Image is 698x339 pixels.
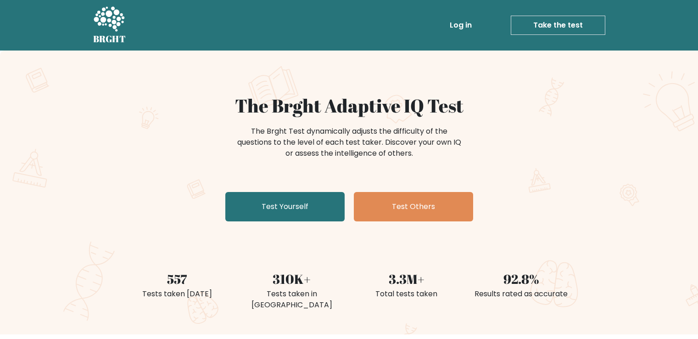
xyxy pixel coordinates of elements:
a: Test Yourself [225,192,345,221]
div: 92.8% [469,269,573,288]
div: Results rated as accurate [469,288,573,299]
div: Tests taken [DATE] [125,288,229,299]
div: 310K+ [240,269,344,288]
h1: The Brght Adaptive IQ Test [125,95,573,117]
a: BRGHT [93,4,126,47]
a: Test Others [354,192,473,221]
div: Total tests taken [355,288,458,299]
div: Tests taken in [GEOGRAPHIC_DATA] [240,288,344,311]
a: Log in [446,16,475,34]
div: 557 [125,269,229,288]
div: 3.3M+ [355,269,458,288]
div: The Brght Test dynamically adjusts the difficulty of the questions to the level of each test take... [235,126,464,159]
a: Take the test [511,16,605,35]
h5: BRGHT [93,34,126,45]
